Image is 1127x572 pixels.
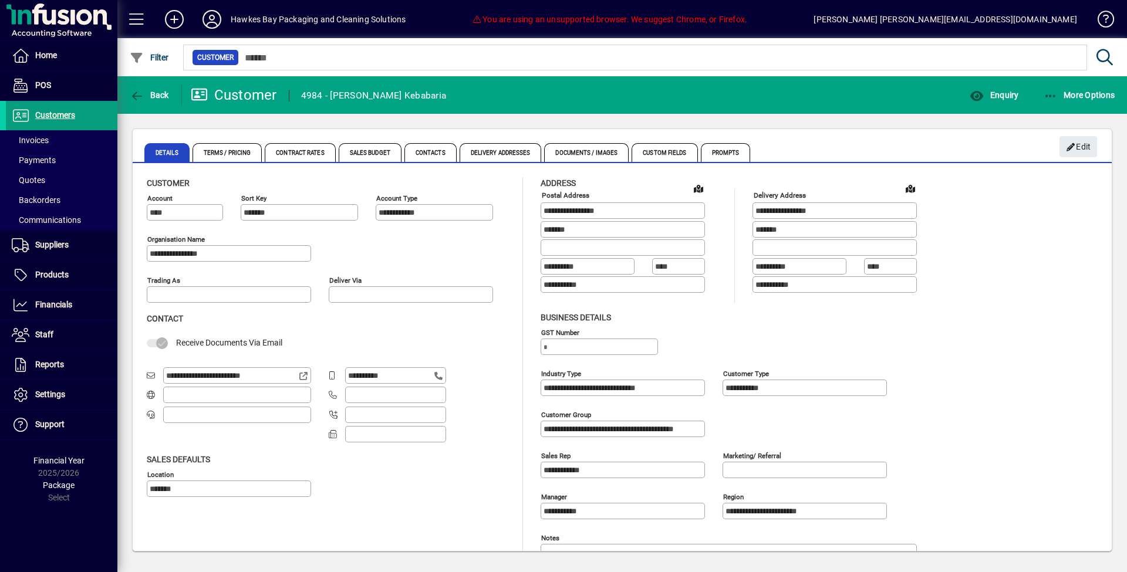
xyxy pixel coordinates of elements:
[35,419,65,429] span: Support
[265,143,335,162] span: Contract Rates
[147,455,210,464] span: Sales defaults
[301,86,447,105] div: 4984 - [PERSON_NAME] Kebabaria
[1066,137,1091,157] span: Edit
[632,143,697,162] span: Custom Fields
[541,328,579,336] mat-label: GST Number
[197,52,234,63] span: Customer
[967,84,1021,106] button: Enquiry
[35,240,69,249] span: Suppliers
[12,175,45,185] span: Quotes
[156,9,193,30] button: Add
[241,194,266,202] mat-label: Sort key
[814,10,1077,29] div: [PERSON_NAME] [PERSON_NAME][EMAIL_ADDRESS][DOMAIN_NAME]
[404,143,457,162] span: Contacts
[970,90,1018,100] span: Enquiry
[147,314,183,323] span: Contact
[6,260,117,290] a: Products
[6,150,117,170] a: Payments
[144,143,190,162] span: Details
[147,235,205,243] mat-label: Organisation name
[35,80,51,90] span: POS
[544,143,629,162] span: Documents / Images
[6,170,117,190] a: Quotes
[6,410,117,439] a: Support
[339,143,401,162] span: Sales Budget
[35,390,65,399] span: Settings
[147,194,173,202] mat-label: Account
[723,492,744,500] mat-label: Region
[376,194,417,202] mat-label: Account Type
[541,451,571,459] mat-label: Sales rep
[541,369,581,377] mat-label: Industry type
[117,84,182,106] app-page-header-button: Back
[35,360,64,369] span: Reports
[701,143,751,162] span: Prompts
[723,451,781,459] mat-label: Marketing/ Referral
[176,338,282,347] span: Receive Documents Via Email
[1059,136,1097,157] button: Edit
[1041,84,1118,106] button: More Options
[6,350,117,380] a: Reports
[127,47,172,68] button: Filter
[35,330,53,339] span: Staff
[6,130,117,150] a: Invoices
[35,300,72,309] span: Financials
[147,470,174,478] mat-label: Location
[231,10,406,29] div: Hawkes Bay Packaging and Cleaning Solutions
[43,480,75,490] span: Package
[12,215,81,225] span: Communications
[130,90,169,100] span: Back
[147,276,180,285] mat-label: Trading as
[33,456,85,465] span: Financial Year
[147,178,190,188] span: Customer
[1044,90,1115,100] span: More Options
[35,50,57,60] span: Home
[689,179,708,198] a: View on map
[6,41,117,70] a: Home
[6,210,117,230] a: Communications
[541,492,567,500] mat-label: Manager
[460,143,542,162] span: Delivery Addresses
[130,53,169,62] span: Filter
[6,380,117,409] a: Settings
[541,178,576,188] span: Address
[6,320,117,350] a: Staff
[12,195,60,205] span: Backorders
[541,533,559,541] mat-label: Notes
[6,231,117,260] a: Suppliers
[6,71,117,100] a: POS
[473,15,747,24] span: You are using an unsupported browser. We suggest Chrome, or Firefox.
[901,179,920,198] a: View on map
[1089,2,1112,40] a: Knowledge Base
[6,190,117,210] a: Backorders
[35,110,75,120] span: Customers
[127,84,172,106] button: Back
[6,290,117,320] a: Financials
[191,86,277,104] div: Customer
[723,369,769,377] mat-label: Customer type
[12,136,49,145] span: Invoices
[541,410,591,418] mat-label: Customer group
[193,143,262,162] span: Terms / Pricing
[35,270,69,279] span: Products
[329,276,362,285] mat-label: Deliver via
[12,155,56,165] span: Payments
[541,313,611,322] span: Business details
[193,9,231,30] button: Profile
